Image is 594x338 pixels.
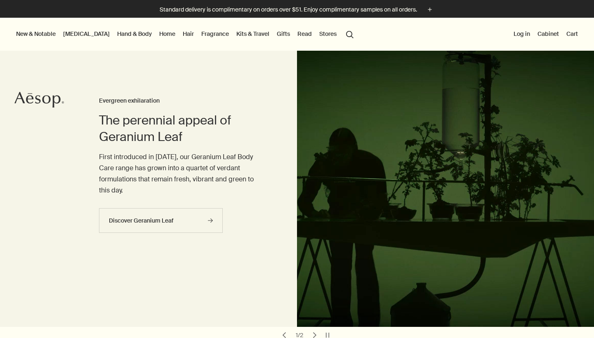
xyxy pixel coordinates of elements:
[342,26,357,42] button: Open search
[99,151,264,196] p: First introduced in [DATE], our Geranium Leaf Body Care range has grown into a quartet of verdant...
[536,28,561,39] a: Cabinet
[14,18,357,51] nav: primary
[512,18,580,51] nav: supplementary
[275,28,292,39] a: Gifts
[160,5,417,14] p: Standard delivery is complimentary on orders over $51. Enjoy complimentary samples on all orders.
[115,28,153,39] a: Hand & Body
[99,208,223,233] a: Discover Geranium Leaf
[181,28,196,39] a: Hair
[200,28,231,39] a: Fragrance
[99,112,264,145] h2: The perennial appeal of Geranium Leaf
[296,28,313,39] a: Read
[14,92,64,110] a: Aesop
[61,28,111,39] a: [MEDICAL_DATA]
[235,28,271,39] a: Kits & Travel
[158,28,177,39] a: Home
[14,28,57,39] button: New & Notable
[318,28,338,39] button: Stores
[99,96,264,106] h3: Evergreen exhilaration
[565,28,580,39] button: Cart
[512,28,532,39] button: Log in
[160,5,434,14] button: Standard delivery is complimentary on orders over $51. Enjoy complimentary samples on all orders.
[14,92,64,108] svg: Aesop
